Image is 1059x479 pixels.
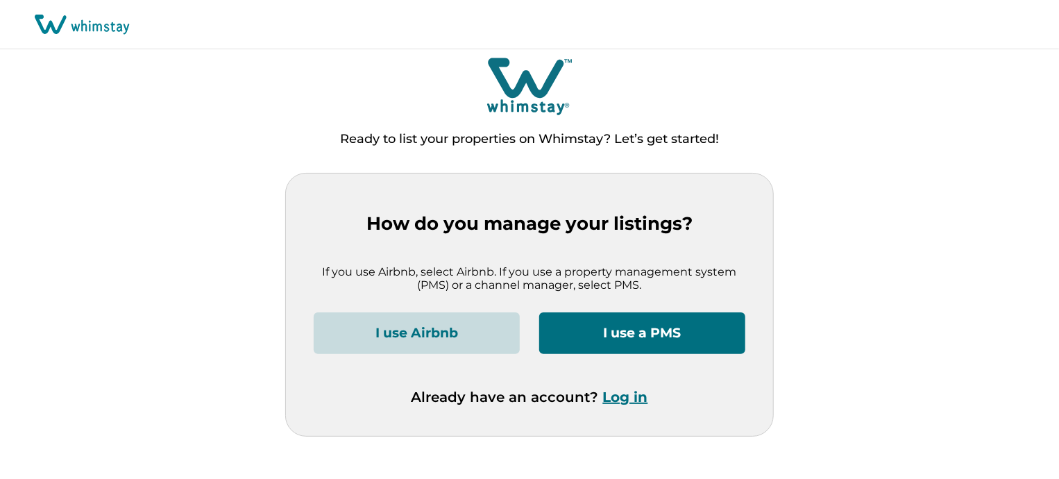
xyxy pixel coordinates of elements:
p: If you use Airbnb, select Airbnb. If you use a property management system (PMS) or a channel mana... [314,265,745,292]
p: Ready to list your properties on Whimstay? Let’s get started! [340,133,719,146]
button: Log in [603,389,648,405]
p: How do you manage your listings? [314,213,745,235]
button: I use a PMS [539,312,745,354]
button: I use Airbnb [314,312,520,354]
p: Already have an account? [412,389,648,405]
